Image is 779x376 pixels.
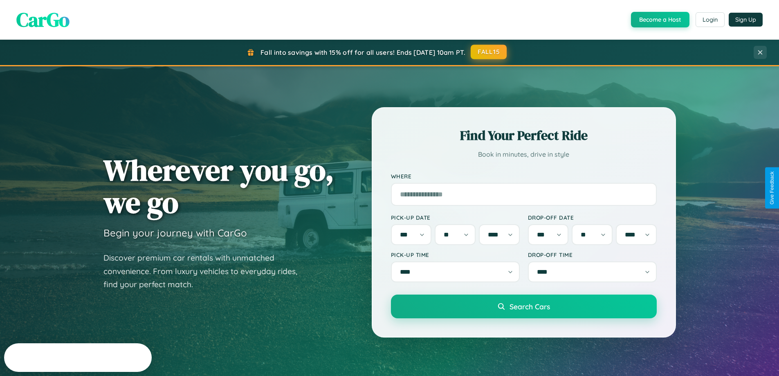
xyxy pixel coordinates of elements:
h1: Wherever you go, we go [103,154,334,218]
span: Search Cars [510,302,550,311]
div: Give Feedback [769,171,775,205]
p: Book in minutes, drive in style [391,149,657,160]
h3: Begin your journey with CarGo [103,227,247,239]
button: Become a Host [631,12,689,27]
iframe: Intercom live chat discovery launcher [4,343,152,372]
iframe: Intercom live chat [8,348,28,368]
span: CarGo [16,6,70,33]
button: FALL15 [471,45,507,59]
label: Drop-off Time [528,251,657,258]
h2: Find Your Perfect Ride [391,126,657,144]
button: Sign Up [729,13,763,27]
button: Login [696,12,725,27]
label: Where [391,173,657,180]
button: Search Cars [391,295,657,318]
label: Pick-up Time [391,251,520,258]
label: Drop-off Date [528,214,657,221]
p: Discover premium car rentals with unmatched convenience. From luxury vehicles to everyday rides, ... [103,251,308,291]
label: Pick-up Date [391,214,520,221]
span: Fall into savings with 15% off for all users! Ends [DATE] 10am PT. [260,48,465,56]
